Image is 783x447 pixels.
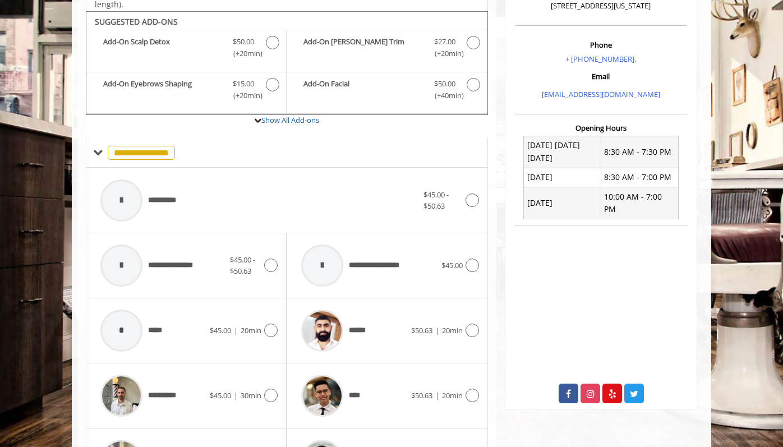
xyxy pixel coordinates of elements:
span: $45.00 [441,260,463,270]
span: $45.00 [210,390,231,400]
span: $50.00 [233,36,254,48]
span: 20min [241,325,261,335]
span: (+20min ) [227,48,260,59]
span: $15.00 [233,78,254,90]
h3: Phone [518,41,684,49]
span: 20min [442,325,463,335]
span: | [234,325,238,335]
span: (+40min ) [428,90,461,102]
span: $45.00 - $50.63 [423,190,449,211]
span: $45.00 - $50.63 [230,255,255,277]
span: | [234,390,238,400]
td: [DATE] [DATE] [DATE] [524,136,601,168]
span: (+20min ) [227,90,260,102]
span: 30min [241,390,261,400]
b: SUGGESTED ADD-ONS [95,16,178,27]
span: $45.00 [210,325,231,335]
label: Add-On Eyebrows Shaping [92,78,280,104]
span: $50.63 [411,390,432,400]
label: Add-On Facial [292,78,481,104]
a: Show All Add-ons [261,115,319,125]
h3: Opening Hours [515,124,687,132]
td: 8:30 AM - 7:30 PM [601,136,678,168]
a: [EMAIL_ADDRESS][DOMAIN_NAME] [542,89,660,99]
b: Add-On [PERSON_NAME] Trim [303,36,422,59]
span: $50.00 [434,78,455,90]
span: | [435,325,439,335]
span: 20min [442,390,463,400]
span: (+20min ) [428,48,461,59]
label: Add-On Scalp Detox [92,36,280,62]
b: Add-On Scalp Detox [103,36,222,59]
b: Add-On Eyebrows Shaping [103,78,222,102]
td: 8:30 AM - 7:00 PM [601,168,678,187]
span: $50.63 [411,325,432,335]
span: | [435,390,439,400]
td: [DATE] [524,168,601,187]
td: [DATE] [524,187,601,219]
a: + [PHONE_NUMBER]. [565,54,636,64]
h3: Email [518,72,684,80]
td: 10:00 AM - 7:00 PM [601,187,678,219]
label: Add-On Beard Trim [292,36,481,62]
div: The Made Man Haircut Add-onS [86,11,488,116]
span: $27.00 [434,36,455,48]
b: Add-On Facial [303,78,422,102]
